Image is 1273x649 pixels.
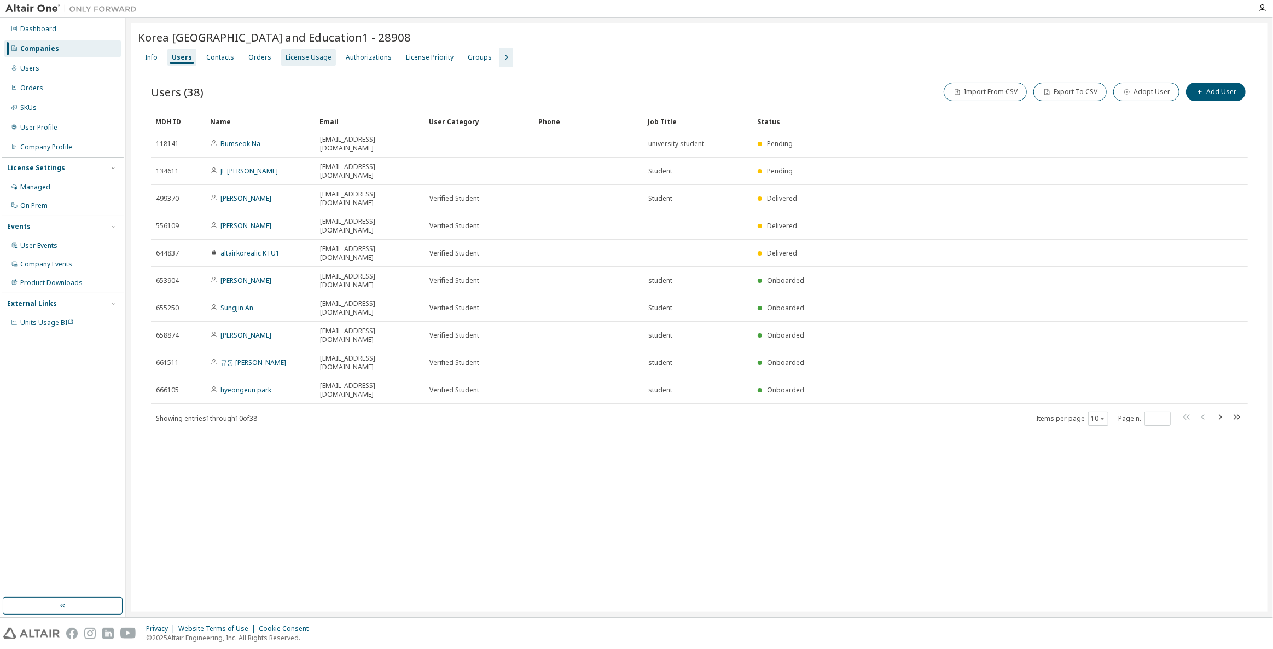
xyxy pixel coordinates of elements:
span: 556109 [156,222,179,230]
div: Info [145,53,158,62]
span: [EMAIL_ADDRESS][DOMAIN_NAME] [320,245,420,262]
img: altair_logo.svg [3,628,60,639]
span: university student [648,140,704,148]
span: Onboarded [767,331,804,340]
a: hyeongeun park [220,385,271,395]
div: Companies [20,44,59,53]
span: Verified Student [429,304,479,312]
span: student [648,386,672,395]
div: Phone [538,113,639,130]
img: facebook.svg [66,628,78,639]
img: linkedin.svg [102,628,114,639]
span: Onboarded [767,358,804,367]
span: Showing entries 1 through 10 of 38 [156,414,257,423]
img: Altair One [5,3,142,14]
div: Product Downloads [20,279,83,287]
span: 666105 [156,386,179,395]
div: User Events [20,241,57,250]
span: student [648,331,672,340]
span: Delivered [767,248,797,258]
span: Verified Student [429,386,479,395]
div: User Category [429,113,530,130]
span: [EMAIL_ADDRESS][DOMAIN_NAME] [320,217,420,235]
span: [EMAIL_ADDRESS][DOMAIN_NAME] [320,299,420,317]
span: Korea [GEOGRAPHIC_DATA] and Education1 - 28908 [138,30,411,45]
span: [EMAIL_ADDRESS][DOMAIN_NAME] [320,354,420,372]
span: Onboarded [767,385,804,395]
span: 134611 [156,167,179,176]
a: [PERSON_NAME] [220,221,271,230]
span: Verified Student [429,222,479,230]
a: 규동 [PERSON_NAME] [220,358,286,367]
div: Events [7,222,31,231]
span: 658874 [156,331,179,340]
span: Student [648,194,672,203]
span: Verified Student [429,249,479,258]
div: Cookie Consent [259,624,315,633]
div: Privacy [146,624,178,633]
div: Contacts [206,53,234,62]
div: Company Profile [20,143,72,152]
button: Add User [1186,83,1246,101]
img: instagram.svg [84,628,96,639]
span: Pending [767,166,793,176]
span: [EMAIL_ADDRESS][DOMAIN_NAME] [320,381,420,399]
div: SKUs [20,103,37,112]
span: Pending [767,139,793,148]
div: Authorizations [346,53,392,62]
div: On Prem [20,201,48,210]
span: [EMAIL_ADDRESS][DOMAIN_NAME] [320,327,420,344]
a: Bumseok Na [220,139,260,148]
a: JE [PERSON_NAME] [220,166,278,176]
a: [PERSON_NAME] [220,276,271,285]
div: Orders [20,84,43,92]
span: Verified Student [429,358,479,367]
span: Onboarded [767,303,804,312]
div: Status [757,113,1182,130]
div: User Profile [20,123,57,132]
span: Student [648,304,672,312]
a: [PERSON_NAME] [220,331,271,340]
div: Job Title [648,113,748,130]
div: License Settings [7,164,65,172]
button: Import From CSV [944,83,1027,101]
span: 118141 [156,140,179,148]
span: [EMAIL_ADDRESS][DOMAIN_NAME] [320,190,420,207]
span: 655250 [156,304,179,312]
div: Orders [248,53,271,62]
div: Website Terms of Use [178,624,259,633]
div: License Priority [406,53,454,62]
div: Groups [468,53,492,62]
button: 10 [1091,414,1106,423]
span: Onboarded [767,276,804,285]
span: Verified Student [429,331,479,340]
div: Users [172,53,192,62]
span: Verified Student [429,194,479,203]
span: [EMAIL_ADDRESS][DOMAIN_NAME] [320,272,420,289]
span: Users (38) [151,84,204,100]
span: 499370 [156,194,179,203]
img: youtube.svg [120,628,136,639]
span: Delivered [767,194,797,203]
span: 661511 [156,358,179,367]
button: Adopt User [1113,83,1179,101]
p: © 2025 Altair Engineering, Inc. All Rights Reserved. [146,633,315,642]
span: Units Usage BI [20,318,74,327]
span: student [648,276,672,285]
a: [PERSON_NAME] [220,194,271,203]
a: altairkorealic KTU1 [220,248,280,258]
a: Sungjin An [220,303,253,312]
div: External Links [7,299,57,308]
div: Dashboard [20,25,56,33]
span: student [648,358,672,367]
span: Verified Student [429,276,479,285]
span: 653904 [156,276,179,285]
div: MDH ID [155,113,201,130]
span: Delivered [767,221,797,230]
div: Managed [20,183,50,192]
span: Student [648,167,672,176]
span: [EMAIL_ADDRESS][DOMAIN_NAME] [320,163,420,180]
span: 644837 [156,249,179,258]
div: Name [210,113,311,130]
div: License Usage [286,53,332,62]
